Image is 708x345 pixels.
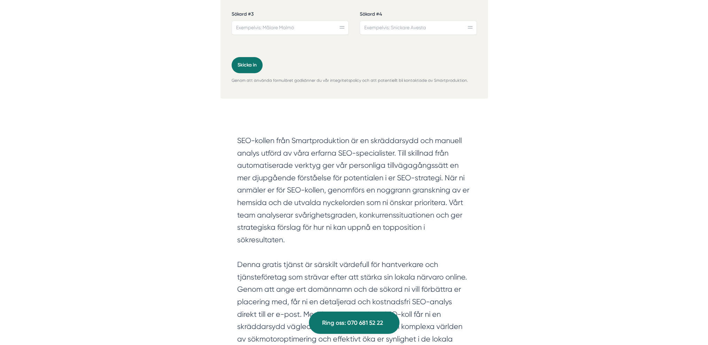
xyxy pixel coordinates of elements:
[232,21,349,34] input: Exempelvis: Målare Malmö
[322,318,383,328] span: Ring oss: 070 681 52 22
[232,57,263,73] button: Skicka in
[232,11,349,19] label: Sökord #3
[360,11,477,19] label: Sökord #4
[309,312,399,334] a: Ring oss: 070 681 52 22
[232,77,477,84] p: Genom att använda formuläret godkänner du vår integritetspolicy och att potentiellt bli kontaktad...
[360,21,477,34] input: Exempelvis: Snickare Avesta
